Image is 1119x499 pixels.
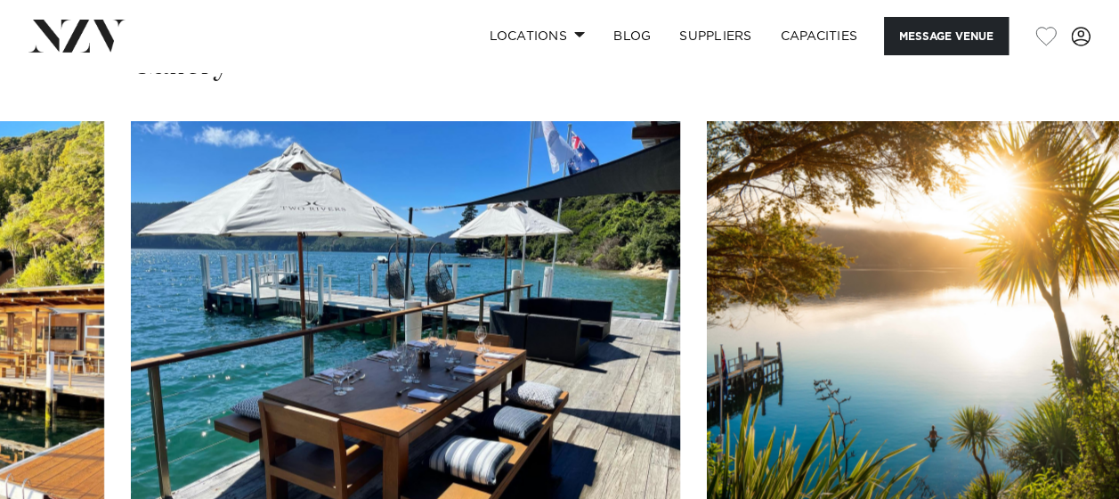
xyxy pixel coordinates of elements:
a: Locations [474,17,599,55]
button: Message Venue [884,17,1009,55]
a: Capacities [766,17,872,55]
img: nzv-logo.png [28,20,126,52]
a: BLOG [599,17,665,55]
a: SUPPLIERS [665,17,766,55]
